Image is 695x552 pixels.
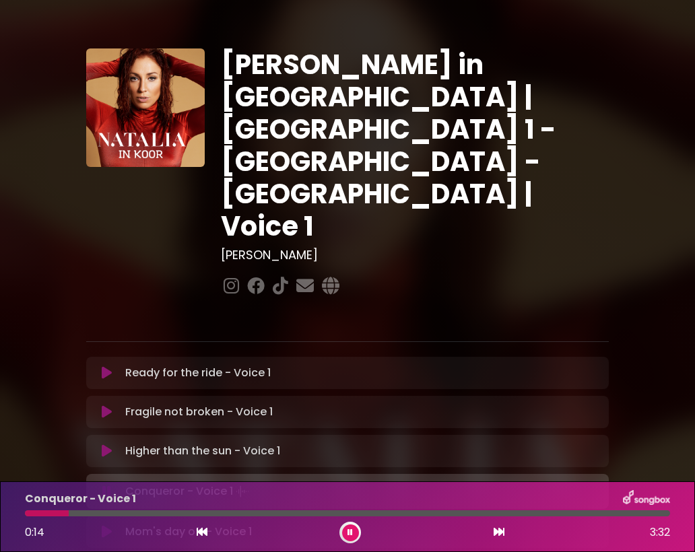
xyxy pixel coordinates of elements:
[221,48,609,242] h1: [PERSON_NAME] in [GEOGRAPHIC_DATA] | [GEOGRAPHIC_DATA] 1 - [GEOGRAPHIC_DATA] - [GEOGRAPHIC_DATA] ...
[221,248,609,263] h3: [PERSON_NAME]
[650,524,670,541] span: 3:32
[25,524,44,540] span: 0:14
[125,443,280,459] p: Higher than the sun - Voice 1
[125,404,273,420] p: Fragile not broken - Voice 1
[86,48,205,167] img: YTVS25JmS9CLUqXqkEhs
[25,491,136,507] p: Conqueror - Voice 1
[125,365,271,381] p: Ready for the ride - Voice 1
[623,490,670,508] img: songbox-logo-white.png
